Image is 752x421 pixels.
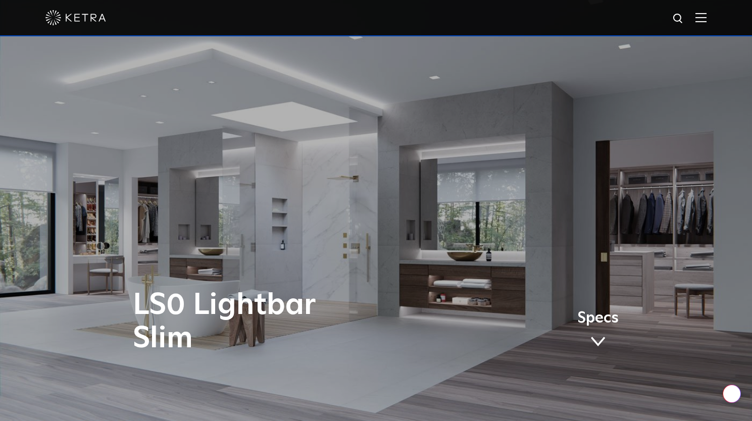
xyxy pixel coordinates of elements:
[577,311,619,326] span: Specs
[695,13,707,22] img: Hamburger%20Nav.svg
[672,13,685,25] img: search icon
[45,10,106,25] img: ketra-logo-2019-white
[133,289,418,355] h1: LS0 Lightbar Slim
[577,311,619,350] a: Specs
